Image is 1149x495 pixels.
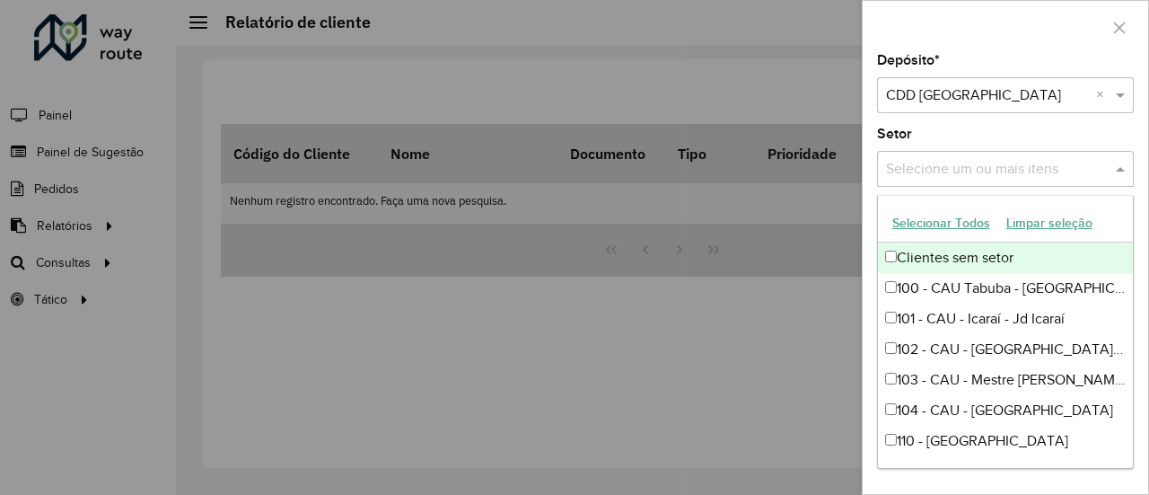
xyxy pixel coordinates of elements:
div: 100 - CAU Tabuba - [GEOGRAPHIC_DATA] [878,273,1134,304]
label: Setor [877,123,912,145]
span: Clear all [1096,84,1111,106]
div: 102 - CAU - [GEOGRAPHIC_DATA][MEDICAL_DATA] - [GEOGRAPHIC_DATA] [878,334,1134,365]
div: 101 - CAU - Icaraí - Jd Icaraí [878,304,1134,334]
div: Clientes sem setor [878,243,1134,273]
div: 111 - [GEOGRAPHIC_DATA] [878,456,1134,487]
button: Limpar seleção [998,209,1101,237]
div: 103 - CAU - Mestre [PERSON_NAME] [878,365,1134,395]
button: Selecionar Todos [884,209,998,237]
div: 110 - [GEOGRAPHIC_DATA] [878,426,1134,456]
label: Depósito [877,49,940,71]
ng-dropdown-panel: Options list [877,195,1135,469]
div: 104 - CAU - [GEOGRAPHIC_DATA] [878,395,1134,426]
